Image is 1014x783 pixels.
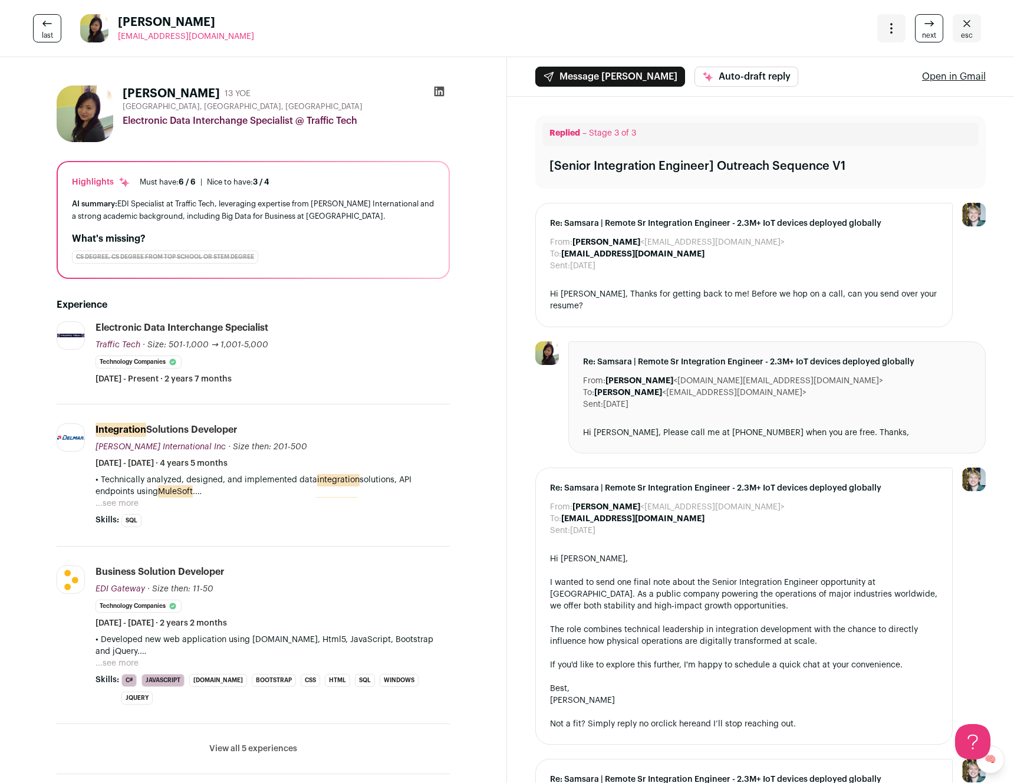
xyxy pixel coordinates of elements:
[96,634,450,657] p: • Developed new web application using [DOMAIN_NAME], Html5, JavaScript, Bootstrap and jQuery. • I...
[96,674,119,686] span: Skills:
[121,514,141,527] li: SQL
[962,468,986,491] img: 6494470-medium_jpg
[72,200,117,208] span: AI summary:
[915,14,943,42] a: next
[953,14,981,42] a: Close
[694,67,798,87] button: Auto-draft reply
[123,102,363,111] span: [GEOGRAPHIC_DATA], [GEOGRAPHIC_DATA], [GEOGRAPHIC_DATA]
[659,720,696,728] a: click here
[228,443,307,451] span: · Size then: 201-500
[550,288,938,312] div: Hi [PERSON_NAME], Thanks for getting back to me! Before we hop on a call, can you send over your ...
[961,31,973,40] span: esc
[550,218,938,229] span: Re: Samsara | Remote Sr Integration Engineer - 2.3M+ IoT devices deployed globally
[317,473,360,486] mark: integration
[179,178,196,186] span: 6 / 6
[209,743,297,755] button: View all 5 experiences
[570,525,595,537] dd: [DATE]
[158,485,193,498] mark: MuleSoft
[594,387,806,399] dd: <[EMAIL_ADDRESS][DOMAIN_NAME]>
[189,674,247,687] li: [DOMAIN_NAME]
[325,674,350,687] li: HTML
[922,70,986,84] a: Open in Gmail
[355,674,375,687] li: SQL
[57,566,84,593] img: 2852e809dfe95446dd3f83dc02f4c5e997f643d012654fecc3a18dca2f1dc056
[72,176,130,188] div: Highlights
[583,427,971,439] div: Hi [PERSON_NAME], Please call me at [PHONE_NUMBER] when you are free. Thanks,
[96,514,119,526] span: Skills:
[583,399,603,410] dt: Sent:
[583,375,605,387] dt: From:
[96,617,227,629] span: [DATE] - [DATE] · 2 years 2 months
[96,585,145,593] span: EDI Gateway
[96,498,139,509] button: ...see more
[42,31,53,40] span: last
[583,387,594,399] dt: To:
[140,177,269,187] ul: |
[123,114,450,128] div: Electronic Data Interchange Specialist @ Traffic Tech
[550,248,561,260] dt: To:
[225,88,251,100] div: 13 YOE
[550,482,938,494] span: Re: Samsara | Remote Sr Integration Engineer - 2.3M+ IoT devices deployed globally
[583,356,971,368] span: Re: Samsara | Remote Sr Integration Engineer - 2.3M+ IoT devices deployed globally
[57,334,84,337] img: cec930c606323d899f5a86712ebe840f9330dbf7a15ff7a3087351d9b2c1c1d8.jpg
[589,129,636,137] span: Stage 3 of 3
[57,433,84,442] img: 9fd6269def8e6b10e96bb6a19df53ab99ec2e9ce9c7f89a63e3e66ccc30ee880.png
[550,501,572,513] dt: From:
[561,515,704,523] b: [EMAIL_ADDRESS][DOMAIN_NAME]
[922,31,936,40] span: next
[535,67,685,87] button: Message [PERSON_NAME]
[550,553,938,730] div: Hi [PERSON_NAME], I wanted to send one final note about the Senior Integration Engineer opportuni...
[605,375,883,387] dd: <[DOMAIN_NAME][EMAIL_ADDRESS][DOMAIN_NAME]>
[96,600,182,613] li: Technology Companies
[118,32,254,41] span: [EMAIL_ADDRESS][DOMAIN_NAME]
[96,474,450,498] p: • Technically analyzed, designed, and implemented data solutions, API endpoints using . • Designe...
[962,759,986,782] img: 6494470-medium_jpg
[549,158,845,175] div: [Senior Integration Engineer] Outreach Sequence V1
[57,298,450,312] h2: Experience
[57,85,113,142] img: 765b34bae380170877efbc4c7b352cdc4593880711fa75726ad933f5cacb1001
[121,674,137,687] li: C#
[572,501,785,513] dd: <[EMAIL_ADDRESS][DOMAIN_NAME]>
[207,177,269,187] div: Nice to have:
[118,31,254,42] a: [EMAIL_ADDRESS][DOMAIN_NAME]
[976,745,1005,774] a: 🧠
[33,14,61,42] a: last
[96,356,182,369] li: Technology Companies
[118,14,254,31] span: [PERSON_NAME]
[96,443,226,451] span: [PERSON_NAME] International Inc
[72,198,434,222] div: EDI Specialist at Traffic Tech, leveraging expertise from [PERSON_NAME] International and a stron...
[301,674,320,687] li: CSS
[96,321,268,334] div: Electronic Data Interchange Specialist
[605,377,673,385] b: [PERSON_NAME]
[561,250,704,258] b: [EMAIL_ADDRESS][DOMAIN_NAME]
[570,260,595,272] dd: [DATE]
[96,458,228,469] span: [DATE] - [DATE] · 4 years 5 months
[72,251,258,264] div: CS degree, CS degree from top school or STEM degree
[550,513,561,525] dt: To:
[96,423,146,437] mark: Integration
[550,260,570,272] dt: Sent:
[603,399,628,410] dd: [DATE]
[380,674,419,687] li: Windows
[80,14,108,42] img: 765b34bae380170877efbc4c7b352cdc4593880711fa75726ad933f5cacb1001
[143,341,268,349] span: · Size: 501-1,000 → 1,001-5,000
[550,236,572,248] dt: From:
[962,203,986,226] img: 6494470-medium_jpg
[550,525,570,537] dt: Sent:
[96,373,232,385] span: [DATE] - Present · 2 years 7 months
[877,14,906,42] button: Open dropdown
[147,585,213,593] span: · Size then: 11-50
[549,129,580,137] span: Replied
[96,657,139,669] button: ...see more
[582,129,587,137] span: –
[96,341,140,349] span: Traffic Tech
[252,674,296,687] li: Bootstrap
[315,497,358,510] mark: integration
[535,341,559,365] img: 765b34bae380170877efbc4c7b352cdc4593880711fa75726ad933f5cacb1001
[594,389,662,397] b: [PERSON_NAME]
[141,674,185,687] li: JavaScript
[96,565,225,578] div: Business Solution Developer
[123,85,220,102] h1: [PERSON_NAME]
[955,724,990,759] iframe: Toggle Customer Support
[140,177,196,187] div: Must have:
